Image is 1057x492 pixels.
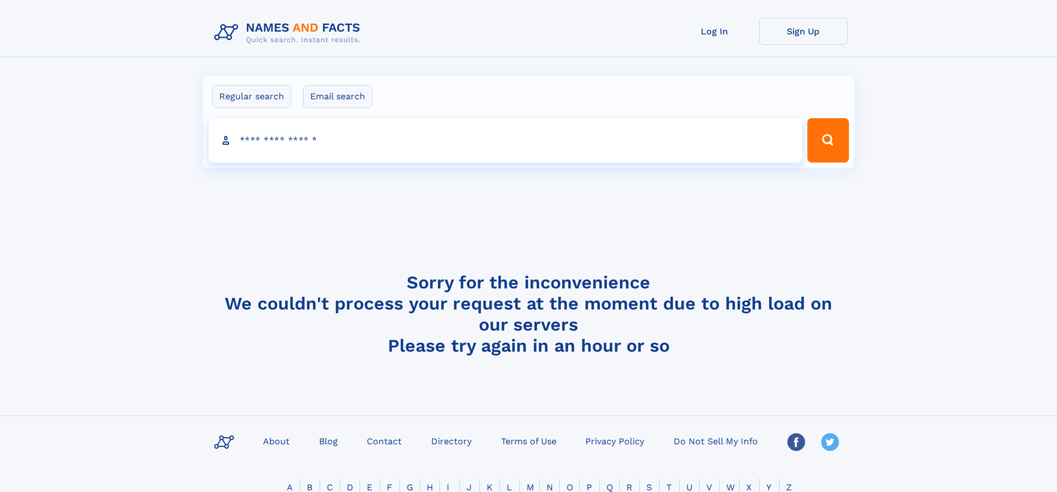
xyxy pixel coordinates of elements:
img: Twitter [821,433,839,451]
label: Regular search [212,85,291,108]
img: Facebook [787,433,805,451]
a: Privacy Policy [581,433,649,449]
h4: Sorry for the inconvenience We couldn't process your request at the moment due to high load on ou... [210,272,848,356]
a: Log In [670,18,759,45]
label: Email search [303,85,372,108]
a: About [259,433,294,449]
button: Search Button [807,118,848,163]
img: Logo Names and Facts [210,18,370,48]
a: Do Not Sell My Info [669,433,762,449]
a: Contact [362,433,406,449]
a: Directory [427,433,476,449]
a: Terms of Use [497,433,561,449]
a: Blog [315,433,342,449]
a: Sign Up [759,18,848,45]
input: search input [209,118,803,163]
